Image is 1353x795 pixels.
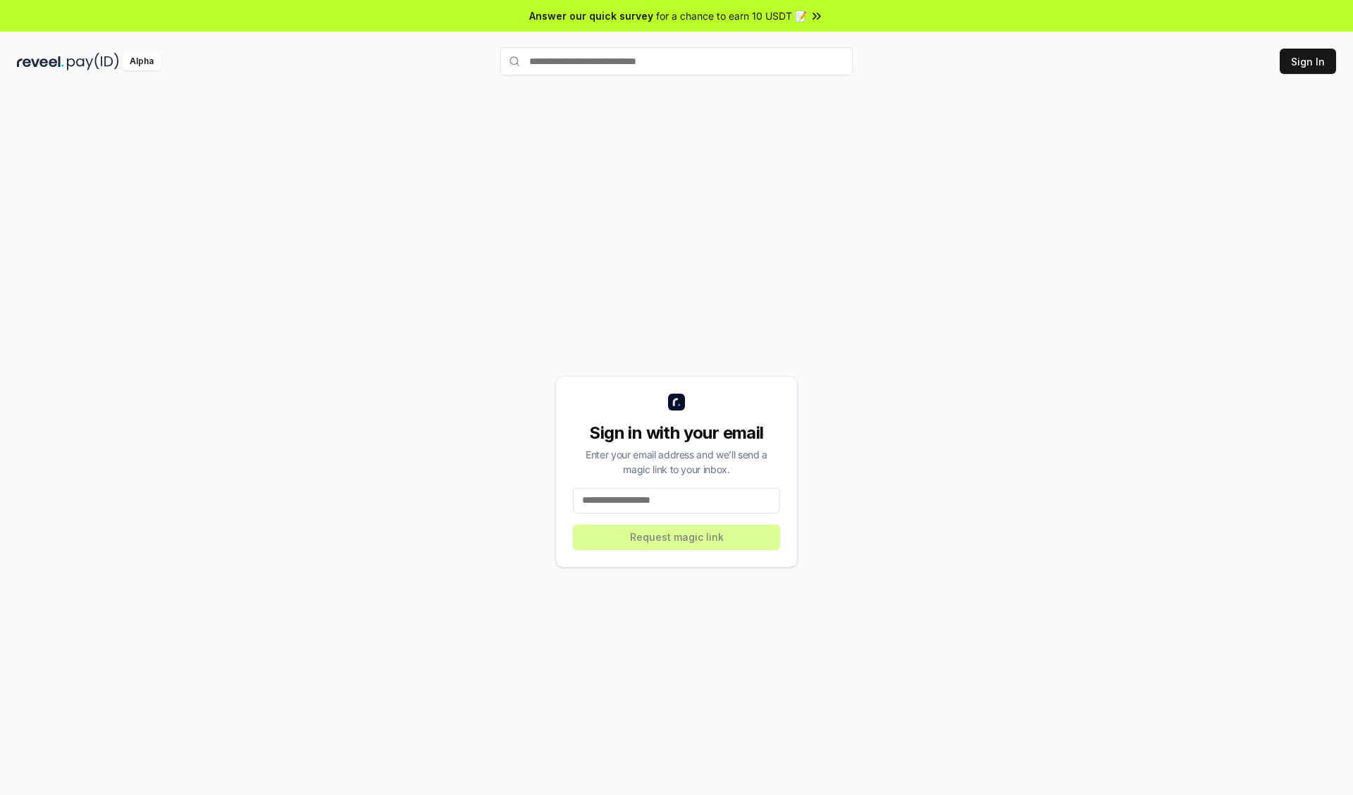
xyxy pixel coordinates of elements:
button: Sign In [1280,49,1336,74]
img: pay_id [67,53,119,70]
span: Answer our quick survey [529,8,653,23]
div: Enter your email address and we’ll send a magic link to your inbox. [573,447,780,477]
span: for a chance to earn 10 USDT 📝 [656,8,807,23]
img: reveel_dark [17,53,64,70]
div: Sign in with your email [573,422,780,444]
img: logo_small [668,394,685,411]
div: Alpha [122,53,161,70]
